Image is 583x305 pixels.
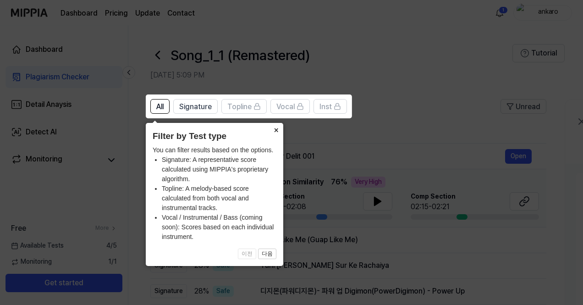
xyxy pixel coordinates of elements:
[156,101,164,112] span: All
[227,101,252,112] span: Topline
[313,99,347,114] button: Inst
[270,99,310,114] button: Vocal
[162,155,276,184] li: Signature: A representative score calculated using MIPPIA's proprietary algorithm.
[153,130,276,143] header: Filter by Test type
[153,145,276,242] div: You can filter results based on the options.
[319,101,332,112] span: Inst
[276,101,295,112] span: Vocal
[179,101,212,112] span: Signature
[173,99,218,114] button: Signature
[150,99,170,114] button: All
[162,213,276,242] li: Vocal / Instrumental / Bass (coming soon): Scores based on each individual instrument.
[269,123,283,136] button: Close
[258,249,276,260] button: 다음
[221,99,267,114] button: Topline
[162,184,276,213] li: Topline: A melody-based score calculated from both vocal and instrumental tracks.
